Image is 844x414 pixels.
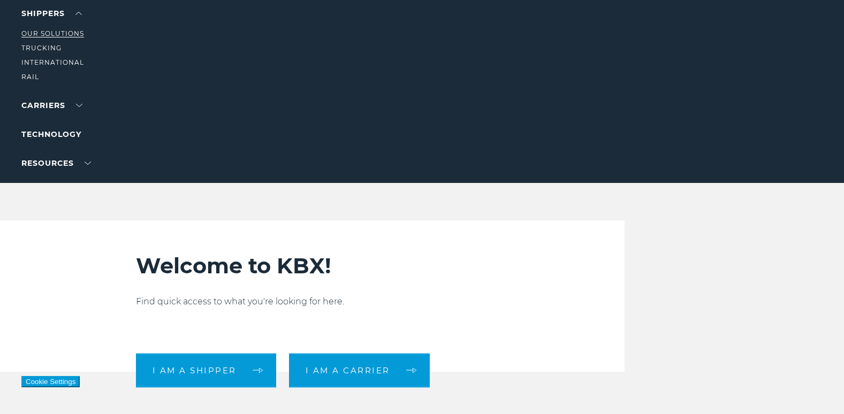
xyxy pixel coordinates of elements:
[21,158,91,168] a: RESOURCES
[21,376,80,387] button: Cookie Settings
[136,295,592,308] p: Find quick access to what you're looking for here.
[136,252,592,279] h2: Welcome to KBX!
[21,101,82,110] a: Carriers
[136,353,276,387] a: I am a shipper arrow arrow
[21,29,84,37] a: Our Solutions
[289,353,430,387] a: I am a carrier arrow arrow
[21,9,82,18] a: SHIPPERS
[153,366,237,374] span: I am a shipper
[21,73,39,81] a: RAIL
[21,58,84,66] a: International
[21,129,81,139] a: Technology
[21,44,62,52] a: Trucking
[306,366,390,374] span: I am a carrier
